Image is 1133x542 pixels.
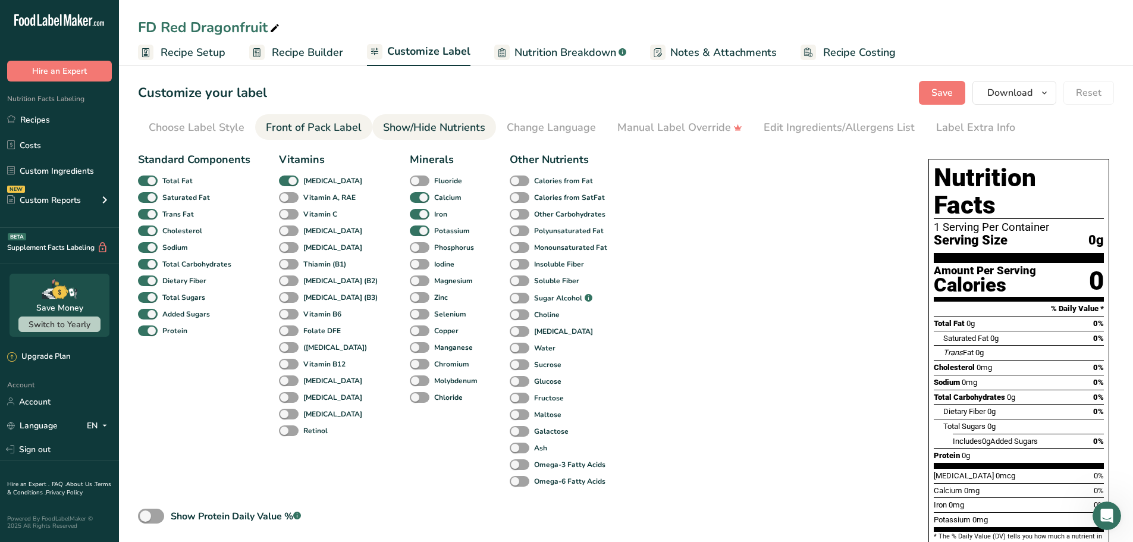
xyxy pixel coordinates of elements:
b: Vitamin B6 [303,309,341,319]
b: Dietary Fiber [162,275,206,286]
b: Folate DFE [303,325,341,336]
b: [MEDICAL_DATA] [303,409,362,419]
span: Includes Added Sugars [953,437,1038,446]
b: [MEDICAL_DATA] (B3) [303,292,378,303]
iframe: Intercom live chat [1093,502,1121,530]
b: Calories from SatFat [534,192,605,203]
span: 0% [1094,471,1104,480]
b: Molybdenum [434,375,478,386]
div: Choose Label Style [149,120,244,136]
div: Calories [934,277,1036,294]
div: Vitamins [279,152,381,168]
span: Reset [1076,86,1101,100]
button: Reset [1063,81,1114,105]
span: 0g [987,407,996,416]
span: Save [931,86,953,100]
b: Vitamin C [303,209,337,220]
div: Other Nutrients [510,152,611,168]
span: 0% [1093,378,1104,387]
span: 0mg [977,363,992,372]
button: Download [972,81,1056,105]
b: Selenium [434,309,466,319]
span: Dietary Fiber [943,407,986,416]
a: Hire an Expert . [7,480,49,488]
b: Iodine [434,259,454,270]
span: [MEDICAL_DATA] [934,471,994,480]
div: Save Money [36,302,83,314]
b: Copper [434,325,459,336]
span: Calcium [934,486,962,495]
span: 0g [990,334,999,343]
span: Total Sugars [943,422,986,431]
button: Switch to Yearly [18,317,101,332]
b: Saturated Fat [162,192,210,203]
span: 0% [1093,407,1104,416]
span: Total Fat [934,319,965,328]
span: Sodium [934,378,960,387]
div: Powered By FoodLabelMaker © 2025 All Rights Reserved [7,515,112,530]
div: Show/Hide Nutrients [383,120,485,136]
b: Vitamin A, RAE [303,192,356,203]
i: Trans [943,348,963,357]
div: Label Extra Info [936,120,1015,136]
div: Manual Label Override [617,120,742,136]
a: Recipe Builder [249,39,343,66]
a: Notes & Attachments [650,39,777,66]
span: 0g [962,451,970,460]
h1: Nutrition Facts [934,164,1104,219]
b: Iron [434,209,447,220]
b: Chloride [434,392,463,403]
span: Nutrition Breakdown [514,45,616,61]
b: Retinol [303,425,328,436]
b: Total Sugars [162,292,205,303]
b: Water [534,343,555,353]
a: Recipe Setup [138,39,225,66]
span: Recipe Costing [823,45,896,61]
span: 0g [982,437,990,446]
b: Magnesium [434,275,473,286]
span: Saturated Fat [943,334,988,343]
b: Maltose [534,409,561,420]
div: Front of Pack Label [266,120,362,136]
b: Phosphorus [434,242,474,253]
b: Glucose [534,376,561,387]
span: Customize Label [387,43,470,59]
span: 0g [1007,393,1015,402]
div: BETA [8,233,26,240]
div: EN [87,418,112,433]
div: Minerals [410,152,481,168]
a: Nutrition Breakdown [494,39,626,66]
span: Protein [934,451,960,460]
div: Change Language [507,120,596,136]
a: Language [7,415,58,436]
a: FAQ . [52,480,66,488]
h1: Customize your label [138,83,267,103]
span: Total Carbohydrates [934,393,1005,402]
div: Amount Per Serving [934,265,1036,277]
span: 0g [1088,233,1104,248]
b: [MEDICAL_DATA] [303,176,362,186]
b: Vitamin B12 [303,359,346,369]
a: Terms & Conditions . [7,480,111,497]
div: 1 Serving Per Container [934,221,1104,233]
span: 0% [1093,319,1104,328]
a: Recipe Costing [801,39,896,66]
b: ([MEDICAL_DATA]) [303,342,367,353]
span: 0% [1094,500,1104,509]
div: Standard Components [138,152,250,168]
b: [MEDICAL_DATA] [303,375,362,386]
b: Fluoride [434,176,462,186]
b: Potassium [434,225,470,236]
b: Sugar Alcohol [534,293,582,303]
span: Recipe Builder [272,45,343,61]
div: Custom Reports [7,194,81,206]
div: Show Protein Daily Value % [171,509,301,524]
b: Thiamin (B1) [303,259,346,270]
b: Soluble Fiber [534,275,579,286]
section: % Daily Value * [934,302,1104,316]
span: 0% [1094,486,1104,495]
span: Recipe Setup [161,45,225,61]
span: 0mg [964,486,980,495]
b: Polyunsaturated Fat [534,225,604,236]
b: Monounsaturated Fat [534,242,607,253]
